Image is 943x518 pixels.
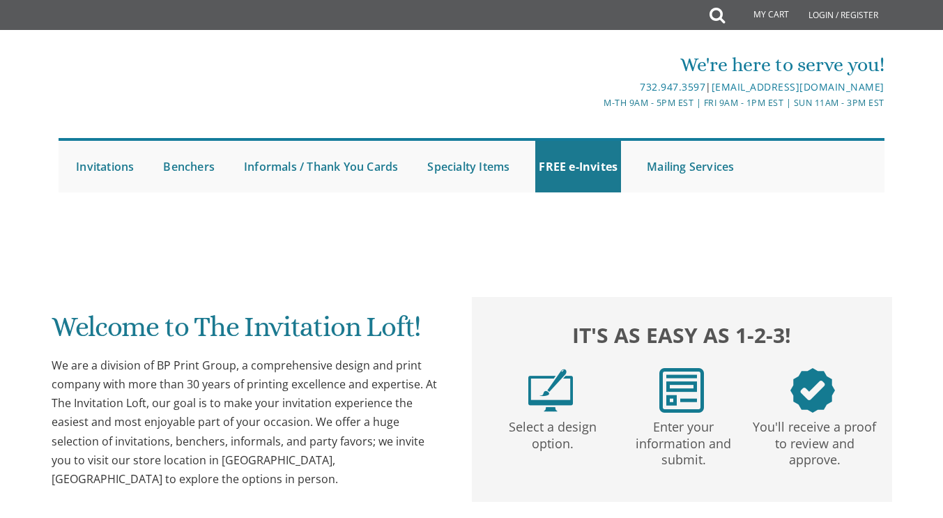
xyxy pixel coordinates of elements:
a: Informals / Thank You Cards [240,141,401,192]
a: Benchers [160,141,218,192]
h2: It's as easy as 1-2-3! [485,320,879,351]
a: My Cart [723,1,799,29]
img: step1.png [528,368,573,413]
div: M-Th 9am - 5pm EST | Fri 9am - 1pm EST | Sun 11am - 3pm EST [335,96,884,110]
div: | [335,79,884,96]
p: Enter your information and submit. [621,413,746,468]
div: We are a division of BP Print Group, a comprehensive design and print company with more than 30 y... [52,356,445,489]
a: Specialty Items [424,141,513,192]
a: 732.947.3597 [640,80,705,93]
h1: Welcome to The Invitation Loft! [52,312,445,353]
p: You'll receive a proof to review and approve. [752,413,877,468]
a: [EMAIL_ADDRESS][DOMAIN_NAME] [712,80,884,93]
a: FREE e-Invites [535,141,621,192]
div: We're here to serve you! [335,51,884,79]
a: Mailing Services [643,141,737,192]
img: step2.png [659,368,704,413]
a: Invitations [72,141,137,192]
img: step3.png [790,368,835,413]
p: Select a design option. [490,413,615,452]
